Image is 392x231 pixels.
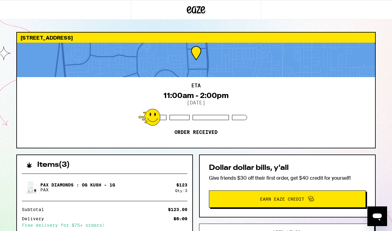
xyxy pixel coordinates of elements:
[37,161,70,169] h2: Items ( 3 )
[22,223,187,227] div: Free delivery for $75+ orders!
[209,175,366,181] p: Give friends $30 off their first order, get $40 credit for yourself!
[187,100,205,106] p: [DATE]
[17,33,375,43] div: [STREET_ADDRESS]
[176,182,187,187] div: $ 123
[40,187,115,192] p: PAX
[174,217,187,221] div: $5.00
[40,182,115,187] p: Pax Diamonds : OG Kush - 1g
[209,164,366,172] h2: Dollar dollar bills, y'all
[260,197,304,201] span: Earn Eaze Credit
[367,206,387,226] iframe: Button to launch messaging window
[175,189,187,193] div: Qty: 3
[22,179,39,196] img: Pax Diamonds : OG Kush - 1g
[163,91,229,100] div: 11:00am - 2:00pm
[22,207,48,212] div: Subtotal
[191,83,201,88] h2: ETA
[209,190,366,208] button: Earn Eaze Credit
[22,217,48,221] div: Delivery
[174,129,218,135] p: Order received
[168,207,187,212] div: $123.00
